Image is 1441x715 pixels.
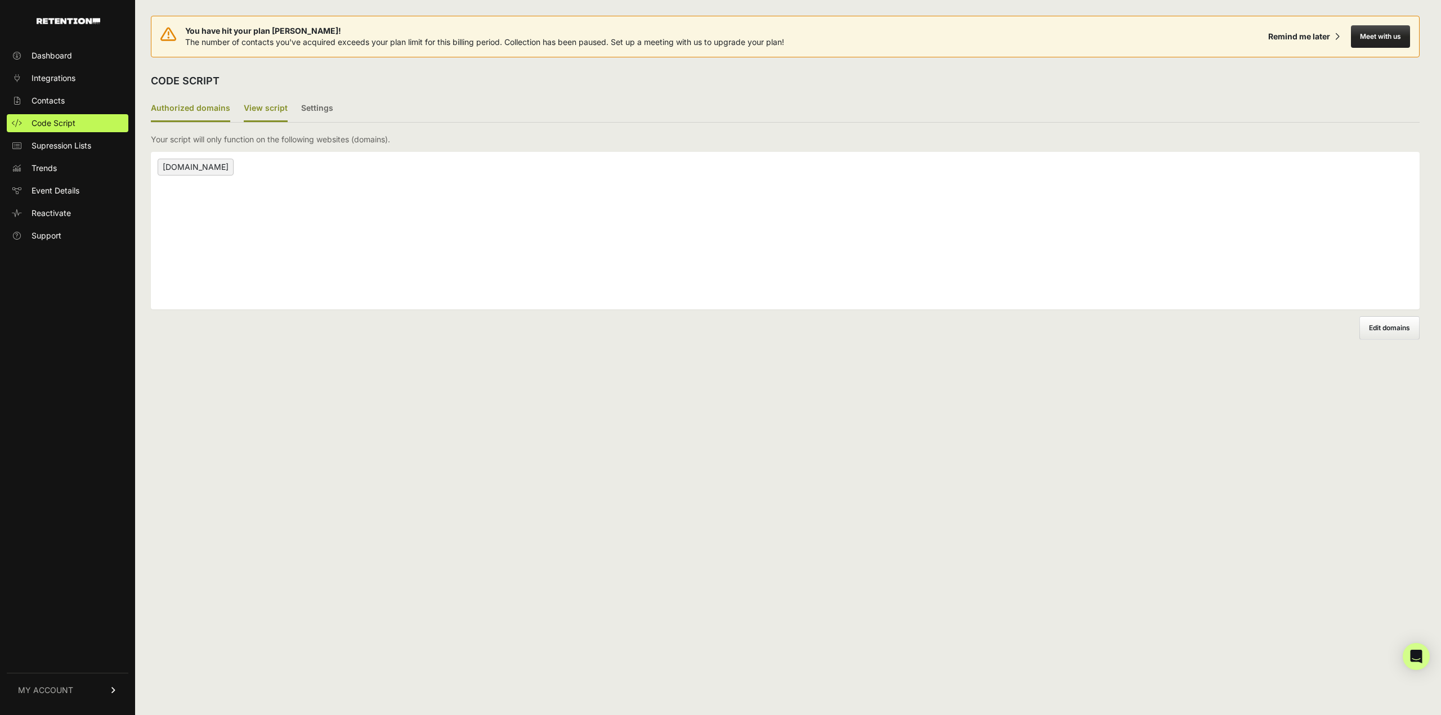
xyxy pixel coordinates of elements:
span: Supression Lists [32,140,91,151]
button: Meet with us [1351,25,1410,48]
a: MY ACCOUNT [7,673,128,707]
span: Contacts [32,95,65,106]
label: Authorized domains [151,96,230,122]
div: Remind me later [1268,31,1330,42]
a: Integrations [7,69,128,87]
a: Supression Lists [7,137,128,155]
span: [DOMAIN_NAME] [158,159,234,176]
span: Support [32,230,61,241]
span: Event Details [32,185,79,196]
a: Trends [7,159,128,177]
span: Integrations [32,73,75,84]
a: Event Details [7,182,128,200]
span: Reactivate [32,208,71,219]
a: Dashboard [7,47,128,65]
span: Trends [32,163,57,174]
span: You have hit your plan [PERSON_NAME]! [185,25,784,37]
a: Support [7,227,128,245]
span: MY ACCOUNT [18,685,73,696]
div: Open Intercom Messenger [1403,643,1430,670]
p: Your script will only function on the following websites (domains). [151,134,390,145]
a: Code Script [7,114,128,132]
img: Retention.com [37,18,100,24]
span: Code Script [32,118,75,129]
label: Settings [301,96,333,122]
button: Remind me later [1264,26,1344,47]
label: View script [244,96,288,122]
span: Dashboard [32,50,72,61]
span: Edit domains [1369,323,1410,332]
span: The number of contacts you've acquired exceeds your plan limit for this billing period. Collectio... [185,37,784,47]
h2: CODE SCRIPT [151,73,220,89]
a: Reactivate [7,204,128,222]
a: Contacts [7,92,128,110]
